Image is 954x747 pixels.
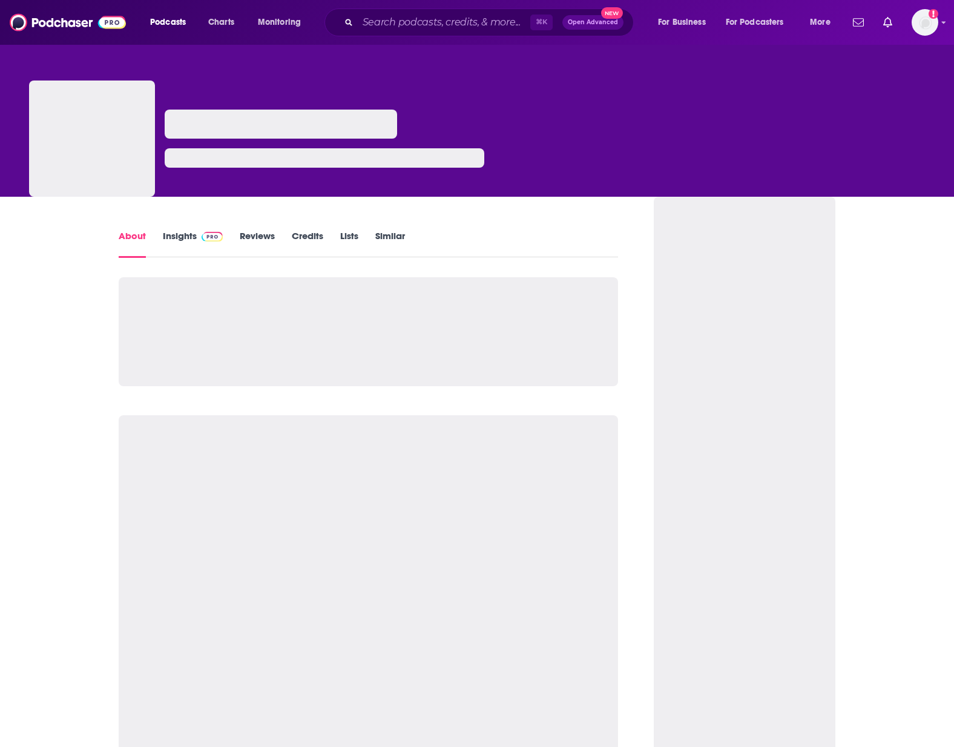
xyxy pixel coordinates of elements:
[208,14,234,31] span: Charts
[530,15,553,30] span: ⌘ K
[336,8,645,36] div: Search podcasts, credits, & more...
[878,12,897,33] a: Show notifications dropdown
[912,9,938,36] span: Logged in as ellerylsmith123
[249,13,317,32] button: open menu
[375,230,405,258] a: Similar
[929,9,938,19] svg: Add a profile image
[726,14,784,31] span: For Podcasters
[810,14,831,31] span: More
[142,13,202,32] button: open menu
[912,9,938,36] img: User Profile
[240,230,275,258] a: Reviews
[718,13,801,32] button: open menu
[200,13,242,32] a: Charts
[163,230,223,258] a: InsightsPodchaser Pro
[562,15,623,30] button: Open AdvancedNew
[10,11,126,34] img: Podchaser - Follow, Share and Rate Podcasts
[658,14,706,31] span: For Business
[848,12,869,33] a: Show notifications dropdown
[258,14,301,31] span: Monitoring
[358,13,530,32] input: Search podcasts, credits, & more...
[119,230,146,258] a: About
[912,9,938,36] button: Show profile menu
[650,13,721,32] button: open menu
[601,7,623,19] span: New
[150,14,186,31] span: Podcasts
[568,19,618,25] span: Open Advanced
[801,13,846,32] button: open menu
[340,230,358,258] a: Lists
[292,230,323,258] a: Credits
[202,232,223,242] img: Podchaser Pro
